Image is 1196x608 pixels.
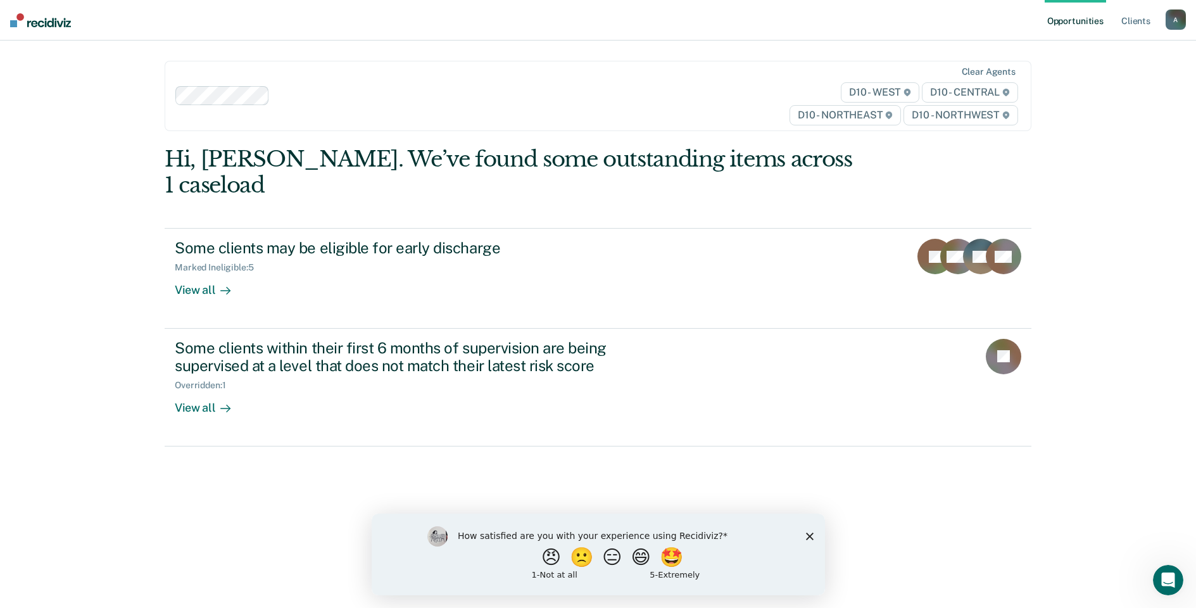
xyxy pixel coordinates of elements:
[165,329,1031,446] a: Some clients within their first 6 months of supervision are being supervised at a level that does...
[10,13,71,27] img: Recidiviz
[841,82,919,103] span: D10 - WEST
[165,146,858,198] div: Hi, [PERSON_NAME]. We’ve found some outstanding items across 1 caseload
[790,105,901,125] span: D10 - NORTHEAST
[175,239,619,257] div: Some clients may be eligible for early discharge
[175,339,619,376] div: Some clients within their first 6 months of supervision are being supervised at a level that does...
[175,380,236,391] div: Overridden : 1
[175,262,263,273] div: Marked Ineligible : 5
[165,228,1031,328] a: Some clients may be eligible for early dischargeMarked Ineligible:5View all
[175,273,246,298] div: View all
[903,105,1017,125] span: D10 - NORTHWEST
[1166,9,1186,30] button: A
[175,391,246,415] div: View all
[372,514,825,595] iframe: Survey by Kim from Recidiviz
[1153,565,1183,595] iframe: Intercom live chat
[962,66,1016,77] div: Clear agents
[922,82,1018,103] span: D10 - CENTRAL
